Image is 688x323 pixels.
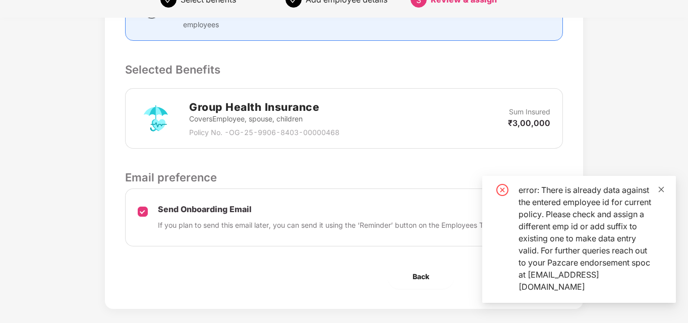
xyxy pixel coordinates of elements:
[138,100,174,137] img: svg+xml;base64,PHN2ZyB4bWxucz0iaHR0cDovL3d3dy53My5vcmcvMjAwMC9zdmciIHdpZHRoPSI3MiIgaGVpZ2h0PSI3Mi...
[189,113,339,124] p: Covers Employee, spouse, children
[158,220,492,231] p: If you plan to send this email later, you can send it using the ‘Reminder’ button on the Employee...
[158,204,492,215] p: Send Onboarding Email
[387,265,454,289] button: Back
[508,117,550,128] p: ₹3,00,000
[189,99,339,115] h2: Group Health Insurance
[496,184,508,196] span: close-circle
[509,106,550,117] p: Sum Insured
[413,271,429,282] span: Back
[189,127,339,138] p: Policy No. - OG-25-9906-8403-00000468
[125,61,562,78] p: Selected Benefits
[519,184,664,293] div: error: There is already data against the entered employee id for current policy. Please check and...
[658,186,665,193] span: close
[125,169,562,186] p: Email preference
